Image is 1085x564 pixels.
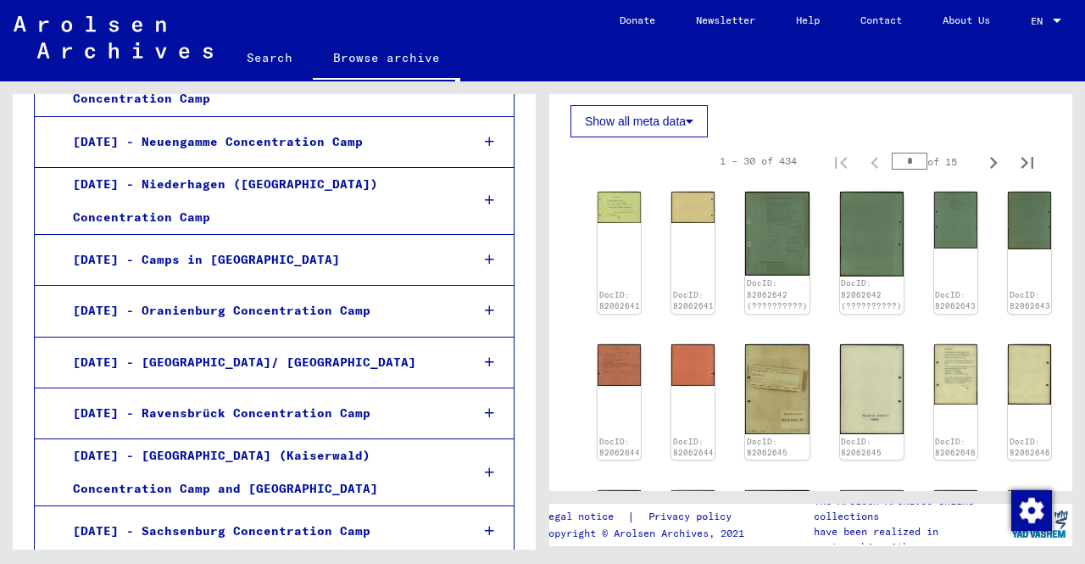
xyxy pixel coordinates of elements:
img: 001.jpg [934,344,977,405]
a: DocID: 82062646 [1010,437,1050,458]
img: 002.jpg [840,344,904,435]
img: 001.jpg [598,490,641,551]
img: 002.jpg [840,192,904,276]
img: 001.jpg [934,490,977,551]
a: DocID: 82062646 [935,437,976,458]
p: The Arolsen Archives online collections [814,494,1007,524]
div: of 15 [892,154,976,170]
a: DocID: 82062644 [599,437,640,458]
img: 001.jpg [745,344,809,434]
div: [DATE] - Camps in [GEOGRAPHIC_DATA] [60,243,457,276]
div: [DATE] - [GEOGRAPHIC_DATA] (Kaiserwald) Concentration Camp and [GEOGRAPHIC_DATA] [60,439,457,505]
div: Change consent [1010,489,1051,530]
img: 002.jpg [671,344,715,387]
div: [DATE] - Sachsenburg Concentration Camp [60,515,457,548]
p: Copyright © Arolsen Archives, 2021 [542,526,752,541]
a: Search [226,37,313,78]
button: First page [824,144,858,178]
img: Arolsen_neg.svg [14,16,213,59]
img: 002.jpg [671,192,715,223]
img: 002.jpg [1008,192,1051,249]
button: Previous page [858,144,892,178]
div: [DATE] - [GEOGRAPHIC_DATA]/ [GEOGRAPHIC_DATA] [60,346,457,379]
p: have been realized in partnership with [814,524,1007,555]
img: 002.jpg [1008,344,1051,405]
a: DocID: 82062643 [1010,290,1050,311]
a: DocID: 82062642 (??????????) [747,278,808,310]
div: 1 – 30 of 434 [720,154,797,169]
img: 002.jpg [671,490,715,551]
div: [DATE] - Neuengamme Concentration Camp [60,126,457,159]
img: yv_logo.png [1008,503,1071,545]
a: Browse archive [313,37,460,81]
a: DocID: 82062645 [841,437,882,458]
a: DocID: 82062644 [673,437,714,458]
span: EN [1031,15,1049,27]
img: 001.jpg [598,192,641,223]
a: DocID: 82062645 [747,437,787,458]
a: Privacy policy [635,508,752,526]
a: DocID: 82062641 [599,290,640,311]
a: DocID: 82062643 [935,290,976,311]
button: Last page [1010,144,1044,178]
img: Change consent [1011,490,1052,531]
img: 002.jpg [1008,490,1051,551]
img: 001.jpg [934,192,977,248]
a: DocID: 82062641 [673,290,714,311]
div: [DATE] - Oranienburg Concentration Camp [60,294,457,327]
div: [DATE] - Niederhagen ([GEOGRAPHIC_DATA]) Concentration Camp [60,168,457,234]
img: 001.jpg [745,192,809,276]
a: DocID: 82062642 (??????????) [841,278,902,310]
div: [DATE] - Ravensbrück Concentration Camp [60,397,457,430]
button: Next page [976,144,1010,178]
a: Legal notice [542,508,627,526]
div: | [542,508,752,526]
img: 001.jpg [598,344,641,387]
button: Show all meta data [570,105,708,137]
